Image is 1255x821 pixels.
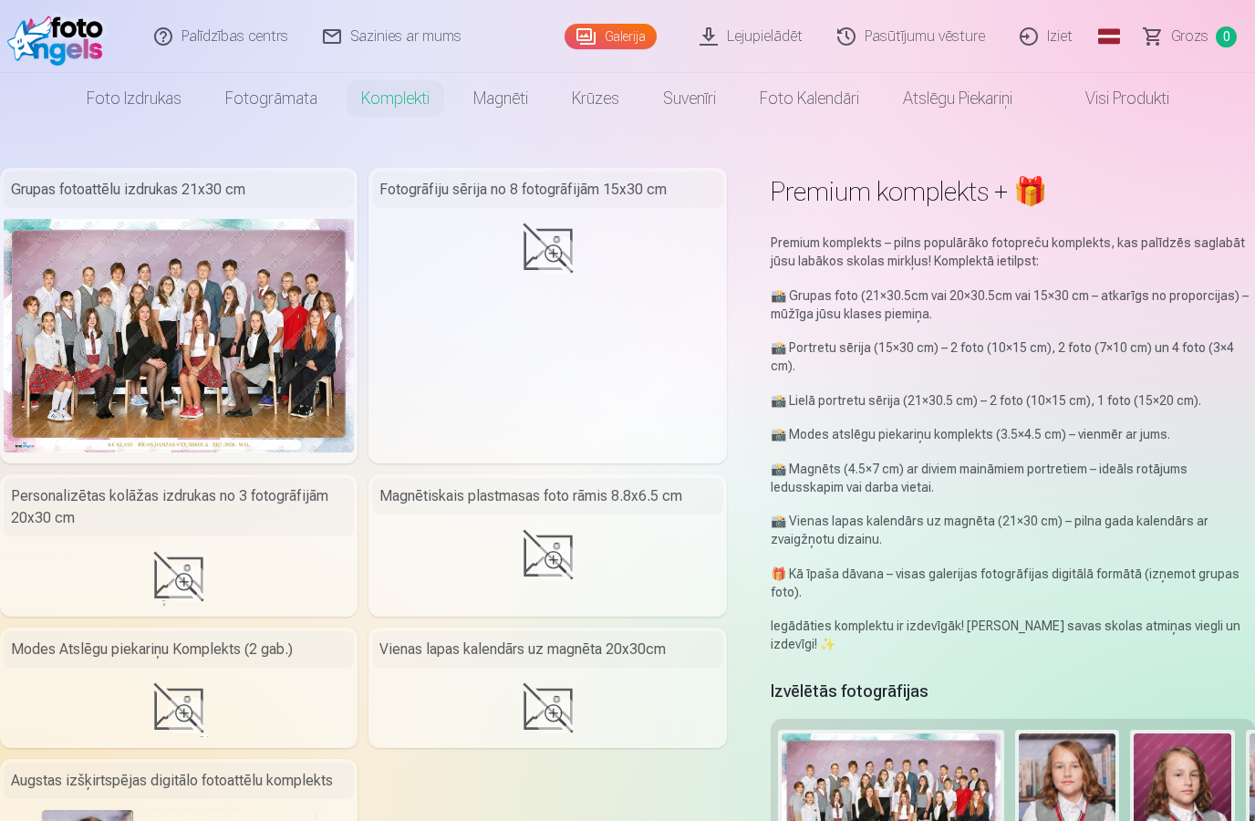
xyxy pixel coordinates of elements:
[771,512,1255,548] p: 📸 Vienas lapas kalendārs uz magnēta (21×30 cm) – pilna gada kalendārs ar zvaigžņotu dizainu.
[451,73,550,124] a: Magnēti
[771,565,1255,601] p: 🎁 Kā īpaša dāvana – visas galerijas fotogrāfijas digitālā formātā (izņemot grupas foto).
[372,171,722,208] div: Fotogrāfiju sērija no 8 fotogrāfijām 15x30 cm
[771,679,928,704] h5: Izvēlētās fotogrāfijas
[203,73,339,124] a: Fotogrāmata
[771,338,1255,375] p: 📸 Portretu sērija (15×30 cm) – 2 foto (10×15 cm), 2 foto (7×10 cm) un 4 foto (3×4 cm).
[771,234,1255,270] p: Premium komplekts – pilns populārāko fotopreču komplekts, kas palīdzēs saglabāt jūsu labākos skol...
[4,478,354,536] div: Personalizētas kolāžas izdrukas no 3 fotogrāfijām 20x30 cm
[7,7,112,66] img: /fa1
[771,617,1255,653] p: Iegādāties komplektu ir izdevīgāk! [PERSON_NAME] savas skolas atmiņas viegli un izdevīgi! ✨
[4,763,354,799] div: Augstas izšķirtspējas digitālo fotoattēlu komplekts
[372,478,722,514] div: Magnētiskais plastmasas foto rāmis 8.8x6.5 cm
[65,73,203,124] a: Foto izdrukas
[1216,26,1237,47] span: 0
[771,460,1255,496] p: 📸 Magnēts (4.5×7 cm) ar diviem maināmiem portretiem – ideāls rotājums ledusskapim vai darba vietai.
[771,425,1255,443] p: 📸 Modes atslēgu piekariņu komplekts (3.5×4.5 cm) – vienmēr ar jums.
[550,73,641,124] a: Krūzes
[372,631,722,668] div: Vienas lapas kalendārs uz magnēta 20x30cm
[771,175,1255,208] h1: Premium komplekts + 🎁
[4,631,354,668] div: Modes Atslēgu piekariņu Komplekts (2 gab.)
[771,391,1255,410] p: 📸 Lielā portretu sērija (21×30.5 cm) – 2 foto (10×15 cm), 1 foto (15×20 cm).
[738,73,881,124] a: Foto kalendāri
[771,286,1255,323] p: 📸 Grupas foto (21×30.5cm vai 20×30.5cm vai 15×30 cm – atkarīgs no proporcijas) – mūžīga jūsu klas...
[339,73,451,124] a: Komplekti
[565,24,657,49] a: Galerija
[641,73,738,124] a: Suvenīri
[4,171,354,208] div: Grupas fotoattēlu izdrukas 21x30 cm
[1171,26,1208,47] span: Grozs
[881,73,1034,124] a: Atslēgu piekariņi
[1034,73,1191,124] a: Visi produkti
